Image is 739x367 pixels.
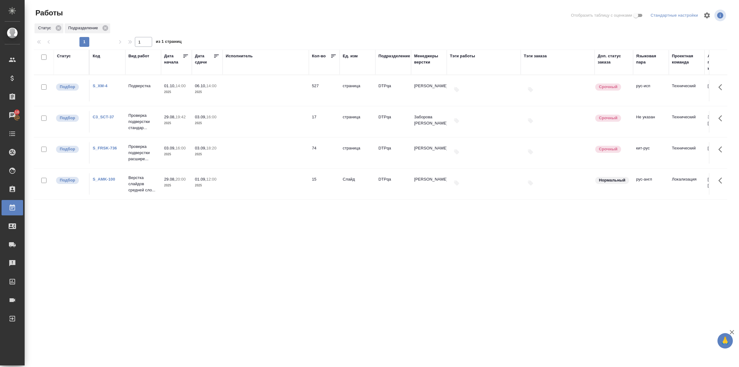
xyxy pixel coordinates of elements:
[524,145,537,159] button: Добавить тэги
[378,53,410,59] div: Подразделение
[524,53,547,59] div: Тэги заказа
[708,53,737,71] div: Автор последнего изменения
[60,84,75,90] p: Подбор
[633,173,669,195] td: рус-англ
[195,53,213,65] div: Дата сдачи
[571,12,632,18] span: Отобразить таблицу с оценками
[450,53,475,59] div: Тэги работы
[38,25,53,31] p: Статус
[599,115,617,121] p: Срочный
[340,80,375,101] td: страница
[176,177,186,181] p: 20:00
[93,146,117,150] a: S_FRSK-736
[340,173,375,195] td: Слайд
[128,53,149,59] div: Вид работ
[195,182,220,189] p: 2025
[68,25,100,31] p: Подразделение
[715,142,729,157] button: Здесь прячутся важные кнопки
[309,173,340,195] td: 15
[34,8,63,18] span: Работы
[649,11,700,20] div: split button
[93,84,107,88] a: S_XM-4
[633,142,669,164] td: кит-рус
[60,146,75,152] p: Подбор
[195,177,206,181] p: 01.09,
[669,142,705,164] td: Технический
[598,53,630,65] div: Доп. статус заказа
[176,84,186,88] p: 14:00
[206,146,216,150] p: 18:20
[414,53,444,65] div: Менеджеры верстки
[633,80,669,101] td: рус-исп
[195,151,220,157] p: 2025
[375,111,411,133] td: DTPqa
[55,145,86,153] div: Можно подбирать исполнителей
[717,333,733,349] button: 🙏
[226,53,253,59] div: Исполнитель
[450,176,463,190] button: Добавить тэги
[164,53,183,65] div: Дата начала
[414,114,444,126] p: Заборова [PERSON_NAME]
[669,80,705,101] td: Технический
[93,115,114,119] a: C3_SCT-37
[312,53,326,59] div: Кол-во
[524,83,537,96] button: Добавить тэги
[195,84,206,88] p: 06.10,
[128,112,158,131] p: Проверка подверстки стандар...
[60,177,75,183] p: Подбор
[715,80,729,95] button: Здесь прячутся важные кнопки
[164,84,176,88] p: 01.10,
[156,38,182,47] span: из 1 страниц
[57,53,71,59] div: Статус
[375,173,411,195] td: DTPqa
[669,173,705,195] td: Локализация
[164,146,176,150] p: 03.09,
[524,114,537,128] button: Добавить тэги
[636,53,666,65] div: Языковая пара
[55,114,86,122] div: Можно подбирать исполнителей
[128,83,158,89] p: Подверстка
[176,146,186,150] p: 16:00
[11,109,23,115] span: 10
[195,115,206,119] p: 03.09,
[414,176,444,182] p: [PERSON_NAME]
[93,53,100,59] div: Код
[164,115,176,119] p: 29.08,
[599,177,625,183] p: Нормальный
[414,83,444,89] p: [PERSON_NAME]
[450,83,463,96] button: Добавить тэги
[599,84,617,90] p: Срочный
[93,177,115,181] a: S_AMK-100
[375,142,411,164] td: DTPqa
[309,142,340,164] td: 74
[672,53,701,65] div: Проектная команда
[176,115,186,119] p: 19:42
[128,144,158,162] p: Проверка подверстки расшире...
[55,176,86,185] div: Можно подбирать исполнителей
[375,80,411,101] td: DTPqa
[206,115,216,119] p: 16:00
[524,176,537,190] button: Добавить тэги
[164,151,189,157] p: 2025
[164,177,176,181] p: 29.08,
[450,114,463,128] button: Добавить тэги
[669,111,705,133] td: Технический
[60,115,75,121] p: Подбор
[195,120,220,126] p: 2025
[715,111,729,126] button: Здесь прячутся важные кнопки
[195,146,206,150] p: 03.09,
[128,175,158,193] p: Верстка слайдов средней сло...
[195,89,220,95] p: 2025
[633,111,669,133] td: Не указан
[206,177,216,181] p: 12:00
[343,53,358,59] div: Ед. изм
[55,83,86,91] div: Можно подбирать исполнителей
[34,23,63,33] div: Статус
[309,111,340,133] td: 17
[715,173,729,188] button: Здесь прячутся важные кнопки
[206,84,216,88] p: 14:00
[414,145,444,151] p: [PERSON_NAME]
[164,120,189,126] p: 2025
[2,108,23,123] a: 10
[340,142,375,164] td: страница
